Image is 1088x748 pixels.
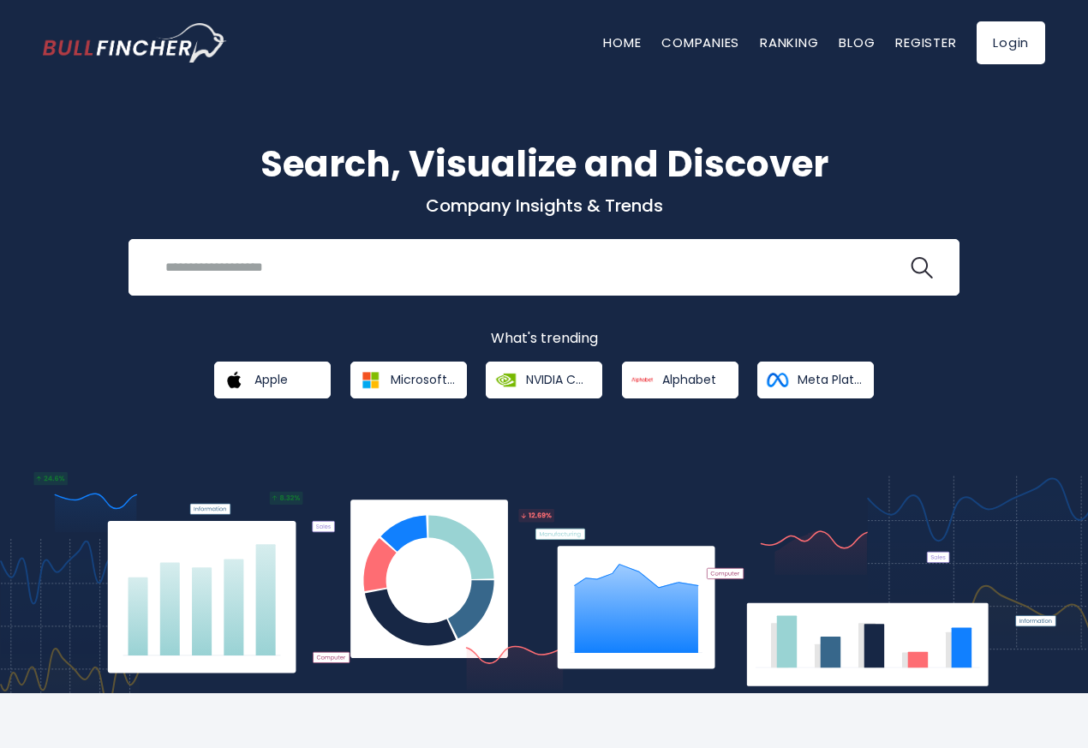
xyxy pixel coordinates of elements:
a: Companies [661,33,739,51]
a: NVIDIA Corporation [486,362,602,398]
img: bullfincher logo [43,23,227,63]
span: Microsoft Corporation [391,372,455,387]
a: Apple [214,362,331,398]
a: Home [603,33,641,51]
a: Ranking [760,33,818,51]
span: Meta Platforms [798,372,862,387]
span: Apple [254,372,288,387]
h1: Search, Visualize and Discover [43,137,1045,191]
a: Register [895,33,956,51]
p: What's trending [43,330,1045,348]
a: Login [977,21,1045,64]
span: NVIDIA Corporation [526,372,590,387]
a: Meta Platforms [757,362,874,398]
a: Microsoft Corporation [350,362,467,398]
p: Company Insights & Trends [43,194,1045,217]
img: search icon [911,257,933,279]
span: Alphabet [662,372,716,387]
a: Alphabet [622,362,738,398]
a: Go to homepage [43,23,227,63]
a: Blog [839,33,875,51]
